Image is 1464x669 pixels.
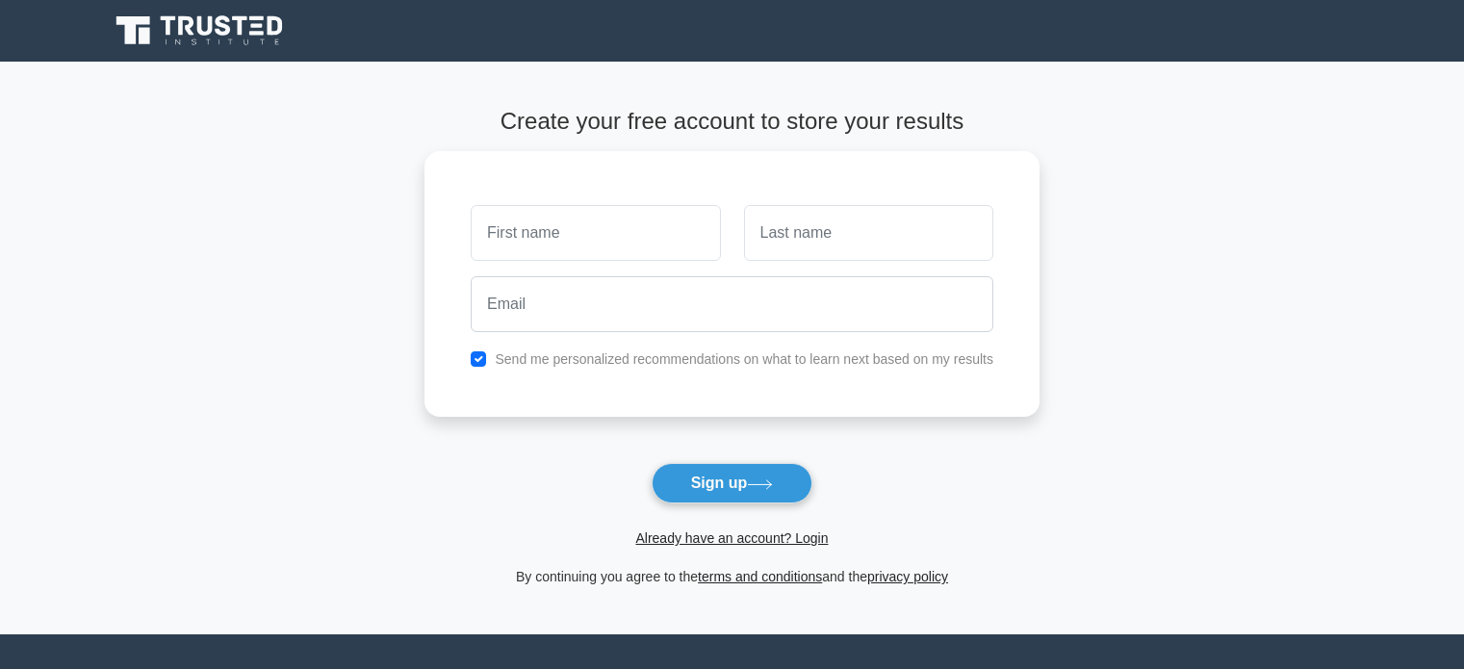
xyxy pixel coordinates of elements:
[635,530,828,546] a: Already have an account? Login
[471,276,993,332] input: Email
[413,565,1051,588] div: By continuing you agree to the and the
[867,569,948,584] a: privacy policy
[471,205,720,261] input: First name
[652,463,813,503] button: Sign up
[744,205,993,261] input: Last name
[495,351,993,367] label: Send me personalized recommendations on what to learn next based on my results
[424,108,1040,136] h4: Create your free account to store your results
[698,569,822,584] a: terms and conditions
